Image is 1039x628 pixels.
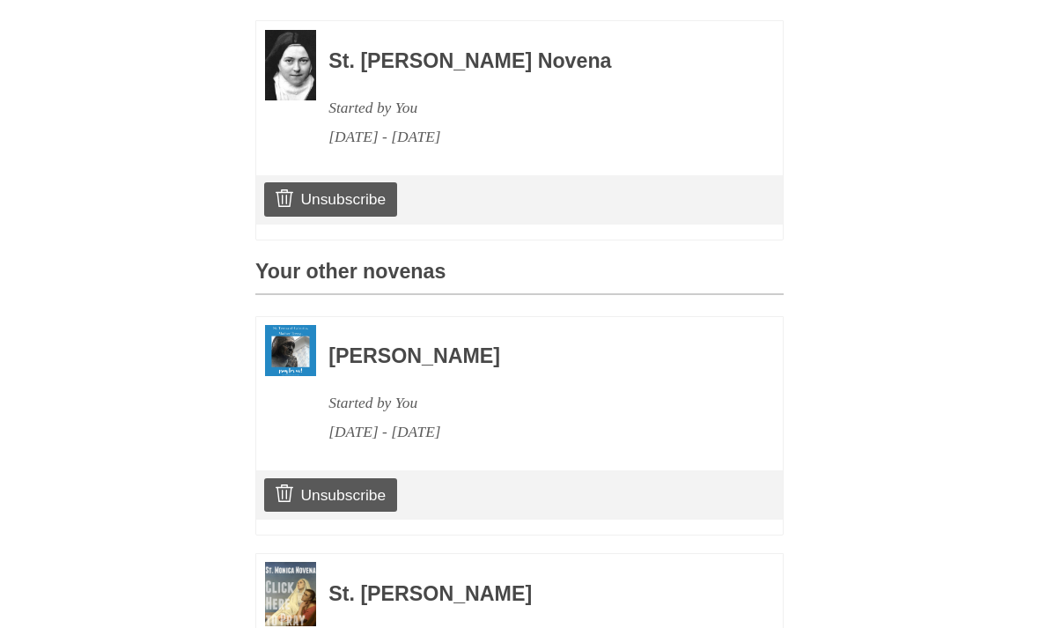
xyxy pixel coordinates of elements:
a: Unsubscribe [264,183,397,217]
img: Novena image [265,326,316,377]
div: Started by You [328,94,735,123]
h3: Your other novenas [255,262,784,296]
h3: St. [PERSON_NAME] [328,584,735,607]
img: Novena image [265,31,316,101]
div: [DATE] - [DATE] [328,123,735,152]
h3: St. [PERSON_NAME] Novena [328,51,735,74]
img: Novena image [265,563,316,627]
div: Started by You [328,389,735,418]
a: Unsubscribe [264,479,397,513]
h3: [PERSON_NAME] [328,346,735,369]
div: [DATE] - [DATE] [328,418,735,447]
